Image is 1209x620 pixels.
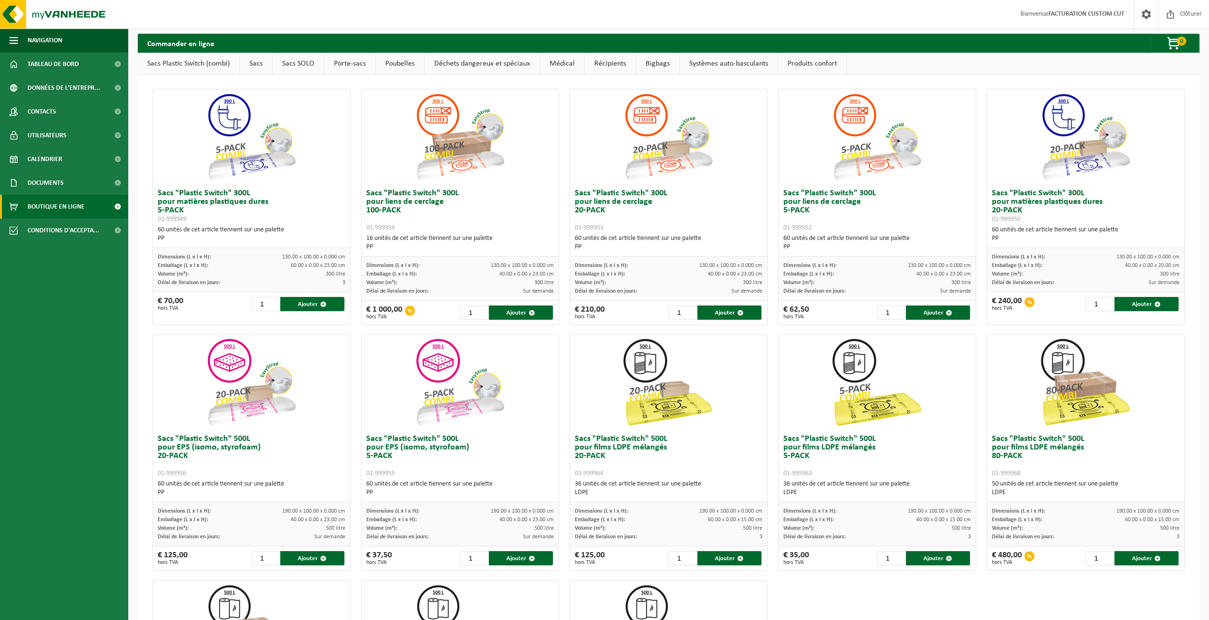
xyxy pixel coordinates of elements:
[158,271,189,277] span: Volume (m³):
[575,243,762,251] div: PP
[366,508,419,514] span: Dimensions (L x l x H):
[992,263,1042,268] span: Emballage (L x l x H):
[621,89,716,184] img: 01-999953
[575,525,606,531] span: Volume (m³):
[158,480,345,497] div: 60 unités de cet article tiennent sur une palette
[783,551,809,565] div: € 35,00
[992,551,1022,565] div: € 480,00
[708,517,762,523] span: 60.00 x 0.00 x 15.00 cm
[489,551,553,565] button: Ajouter
[906,551,970,565] button: Ajouter
[992,280,1054,286] span: Délai de livraison en jours:
[575,271,625,277] span: Emballage (L x l x H):
[699,508,762,514] span: 190.00 x 100.00 x 0.000 cm
[575,224,603,231] span: 01-999953
[1125,517,1180,523] span: 60.00 x 0.00 x 15.00 cm
[743,525,762,531] span: 500 litre
[992,435,1180,477] h3: Sacs "Plastic Switch" 500L pour films LDPE mélangés 80-PACK
[575,189,762,232] h3: Sacs "Plastic Switch" 300L pour liens de cerclage 20-PACK
[28,52,79,76] span: Tableau de bord
[992,470,1020,477] span: 01-999968
[783,534,846,540] span: Délai de livraison en jours:
[366,525,397,531] span: Volume (m³):
[366,314,402,320] span: hors TVA
[366,271,417,277] span: Emballage (L x l x H):
[952,280,971,286] span: 300 litre
[699,263,762,268] span: 130.00 x 100.00 x 0.000 cm
[158,226,345,243] div: 60 unités de cet article tiennent sur une palette
[992,234,1180,243] div: PP
[783,525,814,531] span: Volume (m³):
[783,517,834,523] span: Emballage (L x l x H):
[1048,10,1124,18] strong: FACTURATION CUSTOM CUT
[282,254,345,260] span: 130.00 x 100.00 x 0.000 cm
[916,517,971,523] span: 60.00 x 0.00 x 15.00 cm
[366,243,554,251] div: PP
[158,254,211,260] span: Dimensions (L x l x H):
[829,89,924,184] img: 01-999952
[968,534,971,540] span: 3
[412,89,507,184] img: 01-999954
[158,551,188,565] div: € 125,00
[668,305,696,320] input: 1
[783,480,971,497] div: 36 unités de cet article tiennent sur une palette
[540,53,584,75] a: Médical
[376,53,424,75] a: Poubelles
[908,263,971,268] span: 130.00 x 100.00 x 0.000 cm
[940,288,971,294] span: Sur demande
[992,480,1180,497] div: 50 unités de cet article tiennent sur une palette
[158,189,345,223] h3: Sacs "Plastic Switch" 300L pour matières plastiques dures 5-PACK
[366,280,397,286] span: Volume (m³):
[366,435,554,477] h3: Sacs "Plastic Switch" 500L pour EPS (isomo, styrofoam) 5-PACK
[575,517,625,523] span: Emballage (L x l x H):
[992,271,1023,277] span: Volume (m³):
[680,53,778,75] a: Systèmes auto-basculants
[1160,271,1180,277] span: 300 litre
[366,560,392,565] span: hors TVA
[252,551,279,565] input: 1
[366,234,554,251] div: 16 unités de cet article tiennent sur une palette
[326,271,345,277] span: 300 litre
[783,234,971,251] div: 60 unités de cet article tiennent sur une palette
[877,305,904,320] input: 1
[906,305,970,320] button: Ajouter
[240,53,272,75] a: Sacs
[575,560,605,565] span: hors TVA
[743,280,762,286] span: 300 litre
[1085,297,1113,311] input: 1
[366,224,395,231] span: 01-999954
[460,305,487,320] input: 1
[460,551,487,565] input: 1
[1151,34,1199,53] button: 0
[28,100,56,124] span: Contacts
[575,551,605,565] div: € 125,00
[252,297,279,311] input: 1
[273,53,324,75] a: Sacs SOLO
[366,480,554,497] div: 60 unités de cet article tiennent sur une palette
[1114,551,1179,565] button: Ajouter
[575,480,762,497] div: 36 unités de cet article tiennent sur une palette
[783,280,814,286] span: Volume (m³):
[366,470,395,477] span: 01-999955
[412,335,507,430] img: 01-999955
[783,243,971,251] div: PP
[534,280,554,286] span: 300 litre
[636,53,679,75] a: Bigbags
[575,288,637,294] span: Délai de livraison en jours:
[366,305,402,320] div: € 1 000,00
[1116,254,1180,260] span: 130.00 x 100.00 x 0.000 cm
[783,271,834,277] span: Emballage (L x l x H):
[732,288,762,294] span: Sur demande
[992,525,1023,531] span: Volume (m³):
[783,488,971,497] div: LDPE
[1160,525,1180,531] span: 500 litre
[992,534,1054,540] span: Délai de livraison en jours:
[992,488,1180,497] div: LDPE
[783,288,846,294] span: Délai de livraison en jours:
[668,551,696,565] input: 1
[908,508,971,514] span: 190.00 x 100.00 x 0.000 cm
[366,263,419,268] span: Dimensions (L x l x H):
[425,53,540,75] a: Déchets dangereux et spéciaux
[575,305,605,320] div: € 210,00
[575,534,637,540] span: Délai de livraison en jours:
